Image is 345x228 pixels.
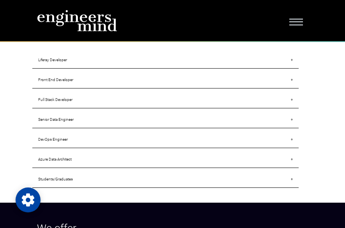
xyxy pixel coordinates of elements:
[32,72,299,88] a: Front End Developer
[32,111,299,128] a: Senior Data Engineer
[32,171,299,188] a: Students/Graduates
[37,10,117,32] img: logo
[284,14,308,27] button: Toggle navigation
[32,52,299,69] a: Liferay Developer
[32,151,299,168] a: Azure Data Architect
[32,131,299,148] a: DevOps Engineer
[32,92,299,108] a: Full Stack Developer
